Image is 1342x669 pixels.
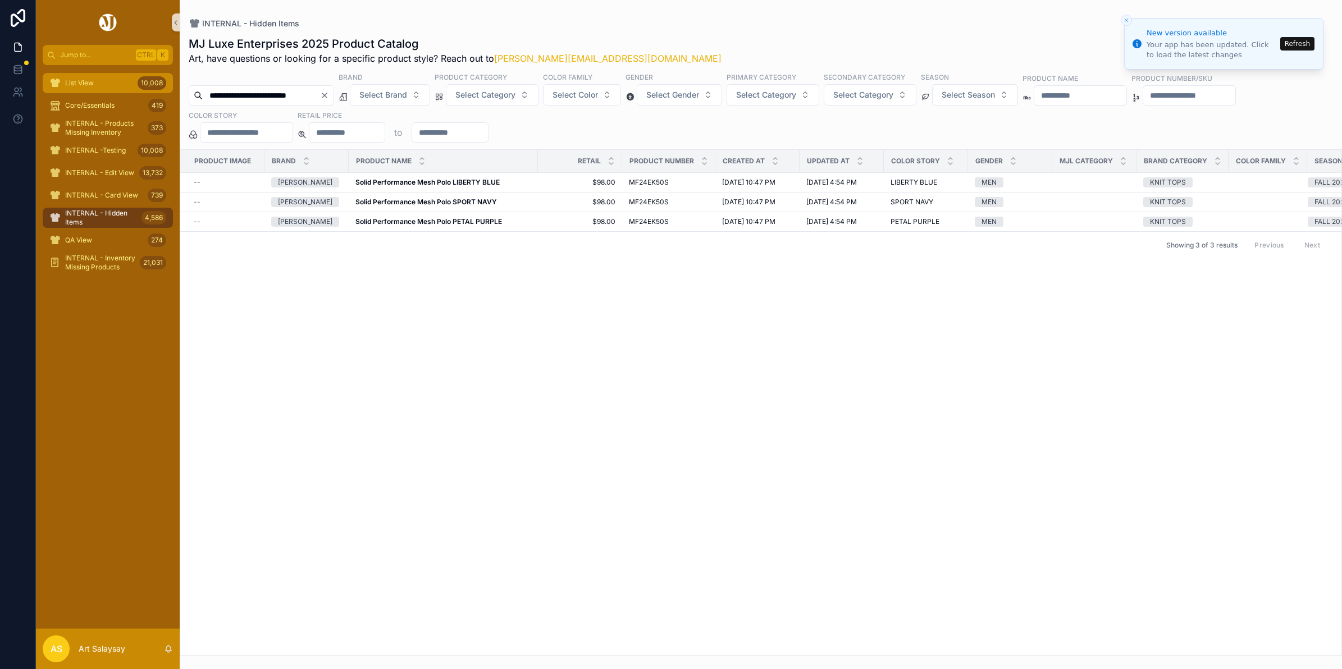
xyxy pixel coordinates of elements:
a: [DATE] 4:54 PM [806,217,877,226]
a: [PERSON_NAME] [271,217,342,227]
span: [DATE] 4:54 PM [806,217,857,226]
a: -- [194,198,258,207]
a: Solid Performance Mesh Polo SPORT NAVY [355,198,531,207]
span: INTERNAL - Card View [65,191,138,200]
span: $98.00 [545,217,615,226]
a: MF24EK50S [629,178,709,187]
a: INTERNAL - Hidden Items [189,18,299,29]
span: PETAL PURPLE [891,217,939,226]
span: -- [194,217,200,226]
a: INTERNAL - Edit View13,732 [43,163,173,183]
span: Created at [723,157,765,166]
span: MF24EK50S [629,178,669,187]
strong: Solid Performance Mesh Polo SPORT NAVY [355,198,497,206]
span: Color Family [1236,157,1286,166]
a: -- [194,217,258,226]
label: Brand [339,72,363,82]
span: Updated at [807,157,850,166]
span: MF24EK50S [629,198,669,207]
a: Core/Essentials419 [43,95,173,116]
div: MEN [982,217,997,227]
span: -- [194,198,200,207]
a: $98.00 [545,178,615,187]
span: Showing 3 of 3 results [1166,241,1238,250]
a: [PERSON_NAME] [271,197,342,207]
a: MEN [975,217,1046,227]
span: Select Color [553,89,598,100]
span: Color Story [891,157,940,166]
div: New version available [1147,28,1277,39]
p: to [394,126,403,139]
div: scrollable content [36,65,180,287]
label: Primary Category [727,72,796,82]
button: Select Button [350,84,430,106]
div: 419 [148,99,166,112]
span: Ctrl [136,49,156,61]
label: Product Name [1023,73,1078,83]
a: Solid Performance Mesh Polo LIBERTY BLUE [355,178,531,187]
a: SPORT NAVY [891,198,961,207]
span: MJL Category [1060,157,1113,166]
a: INTERNAL -Testing10,008 [43,140,173,161]
span: SPORT NAVY [891,198,933,207]
span: MF24EK50S [629,217,669,226]
span: Art, have questions or looking for a specific product style? Reach out to [189,52,722,65]
a: [DATE] 10:47 PM [722,178,793,187]
span: Select Gender [646,89,699,100]
div: Your app has been updated. Click to load the latest changes [1147,40,1277,60]
a: [PERSON_NAME][EMAIL_ADDRESS][DOMAIN_NAME] [494,53,722,64]
div: [PERSON_NAME] [278,197,332,207]
div: 10,008 [138,144,166,157]
label: Retail Price [298,110,342,120]
label: Color Family [543,72,592,82]
span: [DATE] 4:54 PM [806,198,857,207]
button: Clear [320,91,334,100]
span: AS [51,642,62,656]
a: -- [194,178,258,187]
div: 13,732 [139,166,166,180]
a: LIBERTY BLUE [891,178,961,187]
span: Jump to... [60,51,131,59]
span: Select Brand [359,89,407,100]
a: KNIT TOPS [1143,217,1222,227]
span: INTERNAL - Hidden Items [202,18,299,29]
span: Retail [578,157,601,166]
span: INTERNAL - Products Missing Inventory [65,119,143,137]
div: 21,031 [140,256,166,269]
a: [DATE] 10:47 PM [722,217,793,226]
a: MF24EK50S [629,217,709,226]
span: Select Season [942,89,995,100]
button: Select Button [637,84,722,106]
span: Core/Essentials [65,101,115,110]
span: INTERNAL - Edit View [65,168,134,177]
label: Product Number/SKU [1131,73,1212,83]
a: [PERSON_NAME] [271,177,342,187]
label: Secondary Category [824,72,905,82]
a: KNIT TOPS [1143,197,1222,207]
span: Select Category [833,89,893,100]
p: Art Salaysay [79,643,125,654]
img: App logo [97,13,118,31]
a: Solid Performance Mesh Polo PETAL PURPLE [355,217,531,226]
span: [DATE] 10:47 PM [722,217,775,226]
a: INTERNAL - Hidden Items4,586 [43,208,173,228]
button: Close toast [1121,15,1132,26]
span: [DATE] 4:54 PM [806,178,857,187]
a: $98.00 [545,198,615,207]
a: KNIT TOPS [1143,177,1222,187]
a: [DATE] 4:54 PM [806,178,877,187]
a: INTERNAL - Card View739 [43,185,173,205]
div: KNIT TOPS [1150,177,1186,187]
label: Product Category [435,72,507,82]
span: Brand [272,157,296,166]
a: [DATE] 10:47 PM [722,198,793,207]
div: MEN [982,177,997,187]
span: List View [65,79,94,88]
span: Product Number [629,157,694,166]
div: MEN [982,197,997,207]
a: MF24EK50S [629,198,709,207]
span: Product Name [356,157,412,166]
span: Select Category [455,89,515,100]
